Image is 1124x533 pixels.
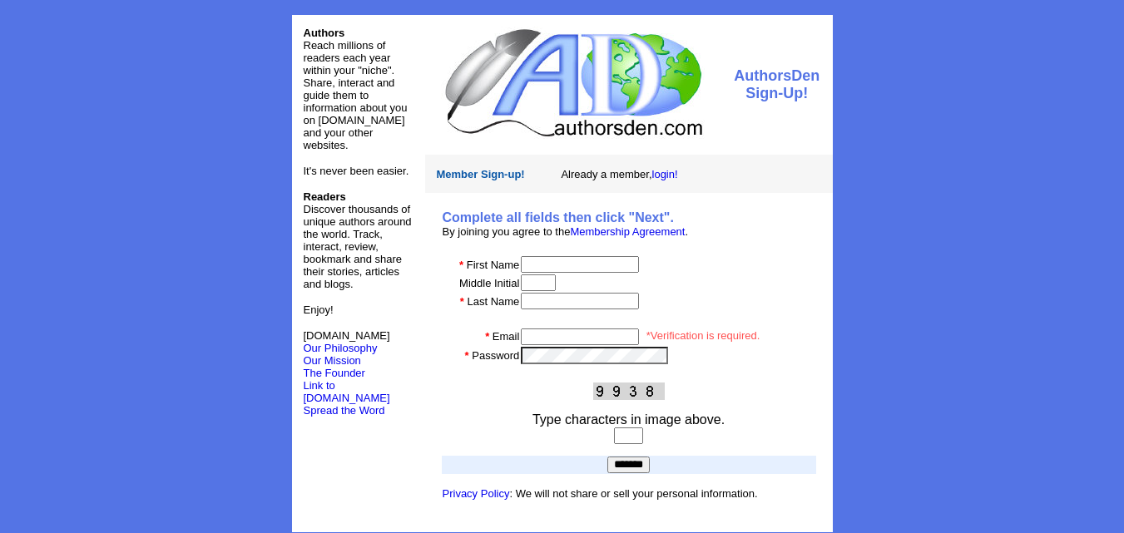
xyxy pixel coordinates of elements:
[570,225,685,238] a: Membership Agreement
[459,277,519,289] font: Middle Initial
[304,329,390,354] font: [DOMAIN_NAME]
[304,39,408,151] font: Reach millions of readers each year within your "niche". Share, interact and guide them to inform...
[443,225,689,238] font: By joining you agree to the .
[304,402,385,417] a: Spread the Word
[304,367,365,379] a: The Founder
[652,168,678,180] a: login!
[467,295,519,308] font: Last Name
[493,330,520,343] font: Email
[734,67,819,101] font: AuthorsDen Sign-Up!
[532,412,725,427] font: Type characters in image above.
[304,354,361,367] a: Our Mission
[593,382,665,400] img: This Is CAPTCHA Image
[304,342,378,354] a: Our Philosophy
[443,487,510,500] a: Privacy Policy
[304,190,412,290] font: Discover thousands of unique authors around the world. Track, interact, review, bookmark and shar...
[304,165,409,177] font: It's never been easier.
[304,27,345,39] font: Authors
[304,304,334,316] font: Enjoy!
[304,190,346,203] b: Readers
[646,329,760,342] font: *Verification is required.
[441,27,705,139] img: logo.jpg
[443,210,674,225] b: Complete all fields then click "Next".
[304,379,390,404] a: Link to [DOMAIN_NAME]
[467,259,520,271] font: First Name
[561,168,677,180] font: Already a member,
[437,168,525,180] font: Member Sign-up!
[443,487,758,500] font: : We will not share or sell your personal information.
[304,404,385,417] font: Spread the Word
[472,349,519,362] font: Password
